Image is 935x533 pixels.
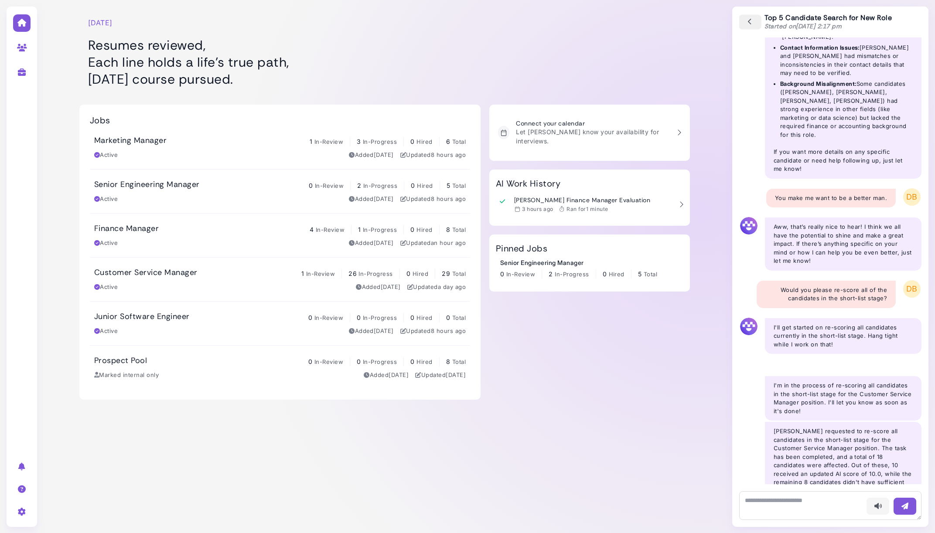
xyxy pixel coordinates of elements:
a: Prospect Pool 0 In-Review 0 In-Progress 0 Hired 8 Total Marked internal only Added[DATE] Updated[... [90,346,470,389]
h2: Jobs [90,115,110,126]
span: 0 [308,358,312,365]
span: Hired [609,271,624,278]
span: DB [903,188,921,206]
span: In-Progress [363,138,397,145]
span: 0 [410,226,414,233]
span: 0 [411,182,415,189]
a: Senior Engineering Manager 0 In-Review 2 In-Progress 0 Hired 5 Total Active Added[DATE] Updated8 ... [90,170,470,213]
span: Hired [413,270,428,277]
span: 4 [310,226,314,233]
h3: [PERSON_NAME] Finance Manager Evaluation [514,197,650,204]
div: Active [94,151,118,160]
span: Total [644,271,657,278]
span: 8 [446,226,450,233]
h1: Resumes reviewed, Each line holds a life’s true path, [DATE] course pursued. [88,37,472,88]
time: Sep 04, 2025 [438,283,466,290]
h3: Junior Software Engineer [94,312,190,322]
span: Started on [764,22,842,30]
span: Total [452,270,466,277]
a: Junior Software Engineer 0 In-Review 0 In-Progress 0 Hired 0 Total Active Added[DATE] Updated8 ho... [90,302,470,345]
span: In-Review [314,138,343,145]
h3: Senior Engineering Manager [94,180,199,190]
span: 0 [603,270,607,278]
span: Total [452,138,466,145]
h3: Prospect Pool [94,356,147,366]
div: Added [349,195,394,204]
time: Sep 05, 2025 [522,206,553,212]
span: Total [452,226,466,233]
p: I'm in the process of re-scoring all candidates in the short-list stage for the Customer Service ... [774,381,913,415]
p: If you want more details on any specific candidate or need help following up, just let me know! [774,148,913,173]
div: Updated [400,151,466,160]
div: Updated [415,371,466,380]
a: Senior Engineering Manager 0 In-Review 2 In-Progress 0 Hired 5 Total [500,258,657,279]
div: Added [349,151,394,160]
div: Active [94,195,118,204]
a: Customer Service Manager 1 In-Review 26 In-Progress 0 Hired 29 Total Active Added[DATE] Updateda ... [90,258,470,301]
time: [DATE] [88,17,113,28]
time: Sep 03, 2025 [374,151,394,158]
span: Hired [417,182,433,189]
span: Hired [416,226,432,233]
div: Active [94,327,118,336]
span: In-Progress [358,270,392,277]
div: Updated [407,283,466,292]
h3: Marketing Manager [94,136,167,146]
li: [PERSON_NAME] and [PERSON_NAME] had mismatches or inconsistencies in their contact details that m... [780,44,913,78]
time: Sep 05, 2025 [431,327,466,334]
span: 0 [357,358,361,365]
div: Added [349,239,394,248]
p: I'll get started on re-scoring all candidates currently in the short-list stage. Hang tight while... [774,323,913,349]
span: 0 [308,314,312,321]
time: Sep 03, 2025 [446,371,466,378]
span: 8 [446,358,450,365]
div: Would you please re-score all of the candidates in the short-list stage? [757,281,896,308]
div: Updated [400,195,466,204]
span: In-Review [306,270,335,277]
span: 0 [410,314,414,321]
span: 5 [638,270,642,278]
div: Senior Engineering Manager [500,258,657,267]
time: Sep 05, 2025 [431,195,466,202]
div: Added [356,283,401,292]
span: 29 [442,270,450,277]
span: Hired [416,358,432,365]
h2: AI Work History [496,178,560,189]
span: In-Progress [363,226,397,233]
span: In-Progress [555,271,589,278]
span: In-Review [314,314,343,321]
a: Connect your calendar Let [PERSON_NAME] know your availability for interviews. [494,115,686,150]
p: Aww, that’s really nice to hear! I think we all have the potential to shine and make a great impa... [774,223,913,265]
time: Sep 05, 2025 [431,151,466,158]
h2: Pinned Jobs [496,243,547,254]
time: Sep 05, 2025 [431,239,466,246]
strong: Contact Information Issues: [780,44,860,51]
h3: Customer Service Manager [94,268,198,278]
h3: Connect your calendar [516,120,670,127]
span: 1 [310,138,312,145]
span: 0 [446,314,450,321]
strong: Background Misalignment: [780,80,857,87]
p: Let [PERSON_NAME] know your availability for interviews. [516,127,670,146]
div: Added [349,327,394,336]
span: 2 [549,270,553,278]
span: 5 [447,182,450,189]
span: DB [903,280,921,298]
span: 1 [301,270,304,277]
span: In-Progress [363,182,397,189]
span: In-Progress [363,314,397,321]
span: 0 [406,270,410,277]
span: In-Progress [363,358,397,365]
h3: Finance Manager [94,224,159,234]
span: 6 [446,138,450,145]
a: Marketing Manager 1 In-Review 3 In-Progress 0 Hired 6 Total Active Added[DATE] Updated8 hours ago [90,126,470,169]
time: Sep 03, 2025 [389,371,409,378]
span: In-Review [506,271,535,278]
span: Total [452,358,466,365]
span: In-Review [315,182,344,189]
span: In-Review [314,358,343,365]
span: 0 [410,358,414,365]
span: 1 [358,226,361,233]
span: Total [452,182,466,189]
span: Ran for 1 minute [566,206,608,212]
